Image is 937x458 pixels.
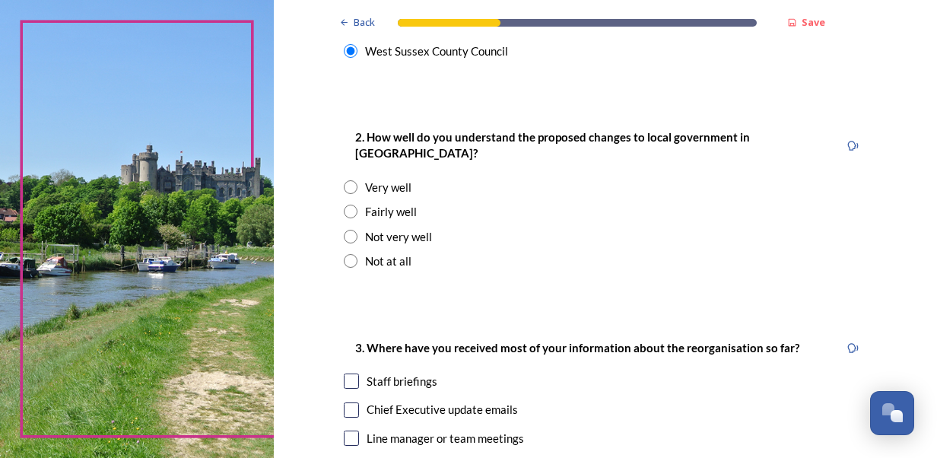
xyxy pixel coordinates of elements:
strong: 3. Where have you received most of your information about the reorganisation so far? [355,341,799,355]
div: Very well [365,179,411,196]
div: Not very well [365,228,432,246]
button: Open Chat [870,391,914,435]
div: Chief Executive update emails [367,401,518,418]
span: Back [354,15,375,30]
div: Fairly well [365,203,417,221]
div: West Sussex County Council [365,43,508,60]
div: Not at all [365,253,411,270]
strong: 2. How well do you understand the proposed changes to local government in [GEOGRAPHIC_DATA]? [355,130,752,160]
div: Line manager or team meetings [367,430,524,447]
div: Staff briefings [367,373,437,390]
strong: Save [802,15,825,29]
